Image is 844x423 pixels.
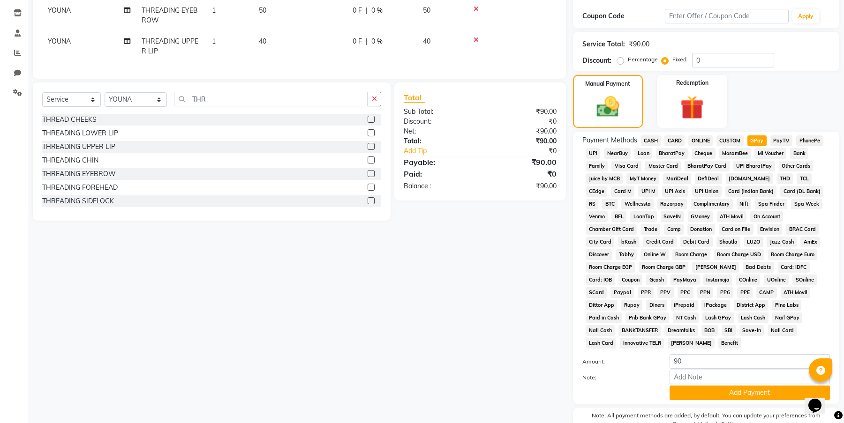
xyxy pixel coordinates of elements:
label: Manual Payment [585,80,630,88]
span: THD [777,173,793,184]
span: Comp [664,224,684,235]
span: PPG [717,287,733,298]
div: Coupon Code [582,11,665,21]
span: PayTM [770,135,793,146]
span: PPR [638,287,654,298]
div: THREADING UPPER LIP [42,142,115,152]
span: PPE [737,287,753,298]
span: GMoney [688,211,713,222]
label: Percentage [628,55,658,64]
a: Add Tip [397,146,494,156]
span: ONLINE [688,135,713,146]
input: Search or Scan [174,92,368,106]
span: BRAC Card [786,224,819,235]
span: Room Charge Euro [768,249,818,260]
span: 1 [212,6,216,15]
span: Other Cards [779,161,814,171]
span: Lash Card [586,338,617,349]
span: Bank [790,148,808,159]
span: Total [404,93,425,103]
span: iPrepaid [671,300,698,311]
span: BharatPay Card [685,161,730,171]
span: ATH Movil [781,287,811,298]
span: iPackage [701,300,730,311]
span: Lash Cash [738,312,769,323]
div: THREADING LOWER LIP [42,128,118,138]
input: Amount [670,354,830,369]
div: Sub Total: [397,107,480,117]
iframe: chat widget [805,386,835,414]
span: Nail Cash [586,325,615,336]
div: Payable: [397,156,480,168]
span: BTC [602,199,618,209]
span: 0 % [371,6,383,15]
span: Pine Labs [772,300,801,311]
span: CASH [641,135,661,146]
span: PPV [657,287,674,298]
div: THREADING FOREHEAD [42,183,118,193]
div: ₹0 [480,117,564,126]
div: THREAD CHEEKS [42,115,97,125]
label: Redemption [676,79,708,87]
span: Paid in Cash [586,312,622,323]
span: SBI [722,325,736,336]
span: Room Charge EGP [586,262,635,273]
span: Trade [641,224,660,235]
button: Apply [792,9,819,23]
span: bKash [618,237,639,247]
span: 50 [423,6,430,15]
span: YOUNA [48,6,71,15]
span: CARD [664,135,685,146]
div: ₹90.00 [480,136,564,146]
span: Wellnessta [621,199,654,209]
span: Debit Card [680,237,713,247]
div: THREADING CHIN [42,156,98,165]
span: TCL [797,173,812,184]
span: Discover [586,249,612,260]
span: 0 F [353,37,362,46]
span: 40 [423,37,430,45]
span: Dreamfolks [664,325,698,336]
span: YOUNA [48,37,71,45]
span: BANKTANSFER [618,325,661,336]
span: Pnb Bank GPay [625,312,669,323]
span: Room Charge [672,249,710,260]
label: Fixed [672,55,686,64]
span: Room Charge GBP [639,262,688,273]
span: MI Voucher [754,148,786,159]
span: CEdge [586,186,608,197]
span: Nail GPay [772,312,803,323]
span: | [366,37,368,46]
span: Razorpay [657,199,687,209]
div: ₹90.00 [480,156,564,168]
span: District App [734,300,769,311]
span: Master Card [645,161,681,171]
span: UPI Axis [662,186,688,197]
span: RS [586,199,599,209]
span: LoanTap [630,211,657,222]
div: Paid: [397,168,480,179]
span: Venmo [586,211,608,222]
span: BharatPay [656,148,688,159]
span: Instamojo [703,275,732,285]
span: MariDeal [663,173,691,184]
span: On Account [750,211,783,222]
div: THREADING EYEBROW [42,169,116,179]
span: [DOMAIN_NAME] [726,173,773,184]
span: Diners [646,300,667,311]
span: Chamber Gift Card [586,224,637,235]
span: Coupon [618,275,642,285]
div: ₹90.00 [480,126,564,136]
input: Add Note [670,370,830,384]
span: Card on File [719,224,754,235]
span: Rupay [621,300,642,311]
span: Card: IOB [586,275,615,285]
span: PayMaya [671,275,700,285]
span: Spa Week [791,199,822,209]
span: COnline [736,275,761,285]
span: 0 F [353,6,362,15]
span: UPI BharatPay [733,161,775,171]
span: Benefit [718,338,741,349]
span: Card: IDFC [778,262,810,273]
div: ₹90.00 [480,107,564,117]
